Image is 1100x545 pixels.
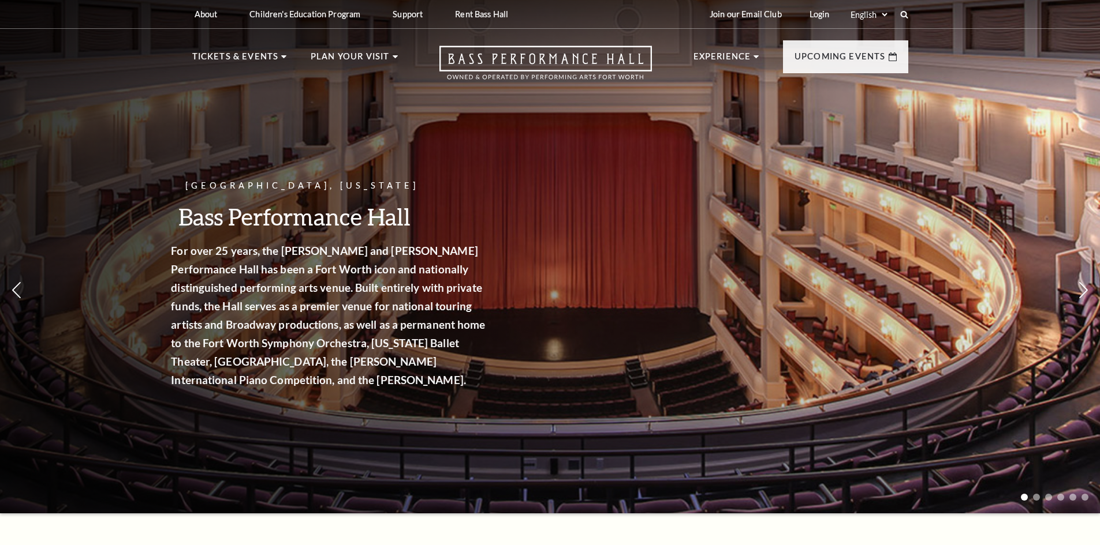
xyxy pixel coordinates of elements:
[188,202,505,231] h3: Bass Performance Hall
[311,50,390,70] p: Plan Your Visit
[188,179,505,193] p: [GEOGRAPHIC_DATA], [US_STATE]
[393,9,423,19] p: Support
[195,9,218,19] p: About
[249,9,360,19] p: Children's Education Program
[192,50,279,70] p: Tickets & Events
[693,50,751,70] p: Experience
[455,9,508,19] p: Rent Bass Hall
[795,50,886,70] p: Upcoming Events
[848,9,889,20] select: Select:
[188,244,502,386] strong: For over 25 years, the [PERSON_NAME] and [PERSON_NAME] Performance Hall has been a Fort Worth ico...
